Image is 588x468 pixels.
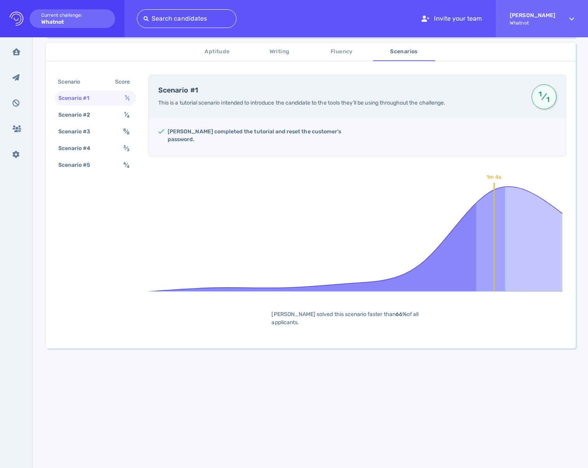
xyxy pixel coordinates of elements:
[114,76,135,87] div: Score
[537,90,551,104] span: ⁄
[510,20,555,26] span: Whatnot
[123,162,129,168] span: ⁄
[127,147,129,152] sub: 3
[127,131,129,136] sub: 8
[56,76,89,87] div: Scenario
[315,47,368,57] span: Fluency
[57,126,100,137] div: Scenario #3
[57,143,100,154] div: Scenario #4
[57,93,99,104] div: Scenario #1
[57,109,100,120] div: Scenario #2
[124,112,129,118] span: ⁄
[123,127,126,133] sup: 8
[510,12,555,19] strong: [PERSON_NAME]
[128,97,129,102] sub: 1
[123,161,126,166] sup: 4
[57,159,100,171] div: Scenario #5
[537,93,543,95] sup: 1
[123,145,129,152] span: ⁄
[125,94,127,99] sup: 1
[486,174,501,180] text: 1m 4s
[378,47,430,57] span: Scenarios
[168,128,351,143] h5: [PERSON_NAME] completed the tutorial and reset the customer's password.
[123,128,129,135] span: ⁄
[127,114,129,119] sub: 4
[125,95,129,101] span: ⁄
[395,311,407,318] b: 66%
[123,144,126,149] sup: 3
[271,311,418,326] span: [PERSON_NAME] solved this scenario faster than of all applicants.
[158,100,445,106] span: This is a tutorial scenario intended to introduce the candidate to the tools they’ll be using thr...
[253,47,306,57] span: Writing
[124,111,126,116] sup: 1
[545,99,551,100] sub: 1
[127,164,129,169] sub: 4
[191,47,244,57] span: Aptitude
[158,86,522,95] h4: Scenario #1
